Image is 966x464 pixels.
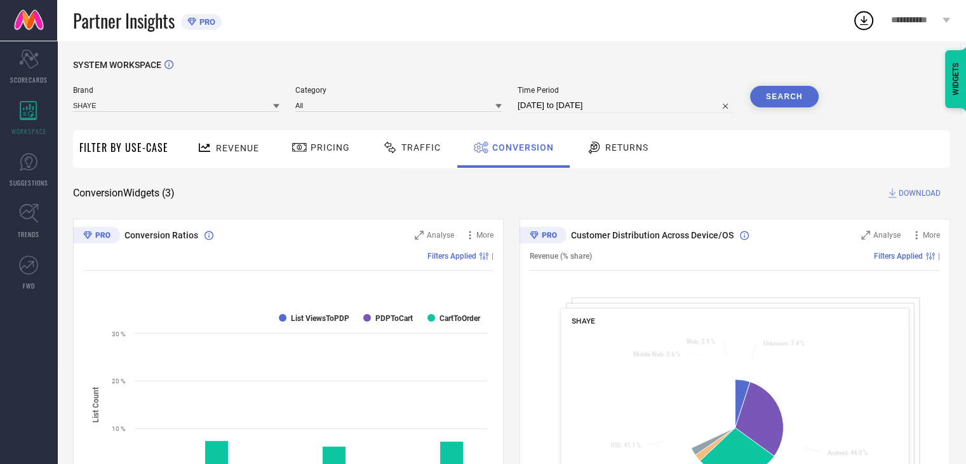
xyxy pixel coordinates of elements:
span: Traffic [401,142,441,153]
span: Category [295,86,502,95]
text: 30 % [112,331,125,338]
span: SCORECARDS [10,75,48,85]
span: Conversion Ratios [124,230,198,240]
text: 20 % [112,378,125,385]
span: Customer Distribution Across Device/OS [571,230,734,240]
span: TRENDS [18,229,39,239]
span: Revenue [216,143,259,153]
div: Premium [520,227,567,246]
span: Analyse [873,231,901,240]
svg: Zoom [415,231,424,240]
span: FWD [23,281,35,290]
span: Filter By Use-Case [79,140,168,155]
tspan: Mobile Web [633,350,662,357]
div: Premium [73,227,120,246]
text: CartToOrder [439,314,481,323]
text: 10 % [112,425,125,432]
span: PRO [196,17,215,27]
span: Time Period [518,86,734,95]
div: Open download list [852,9,875,32]
tspan: Web [687,338,698,345]
text: : 3.9 % [687,338,715,345]
span: SUGGESTIONS [10,178,48,188]
span: Conversion [492,142,554,153]
text: : 41.1 % [611,442,641,449]
tspan: List Count [91,386,100,422]
tspan: Unknown [763,340,788,347]
span: More [923,231,940,240]
span: Filters Applied [427,252,476,261]
text: List ViewsToPDP [291,314,349,323]
tspan: Android [827,449,847,456]
span: | [492,252,493,261]
span: WORKSPACE [11,126,46,136]
text: : 3.6 % [633,350,680,357]
span: | [938,252,940,261]
span: SHAYE [572,317,595,325]
text: PDPToCart [375,314,413,323]
span: Brand [73,86,279,95]
text: : 44.0 % [827,449,867,456]
span: More [476,231,493,240]
tspan: IOS [611,442,621,449]
span: Conversion Widgets ( 3 ) [73,187,175,200]
span: SYSTEM WORKSPACE [73,60,161,70]
text: : 7.4 % [763,340,805,347]
button: Search [750,86,819,107]
svg: Zoom [861,231,870,240]
span: Pricing [311,142,350,153]
span: Partner Insights [73,8,175,34]
span: DOWNLOAD [899,187,941,200]
span: Filters Applied [874,252,923,261]
span: Revenue (% share) [530,252,592,261]
input: Select time period [518,98,734,113]
span: Returns [605,142,648,153]
span: Analyse [427,231,454,240]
